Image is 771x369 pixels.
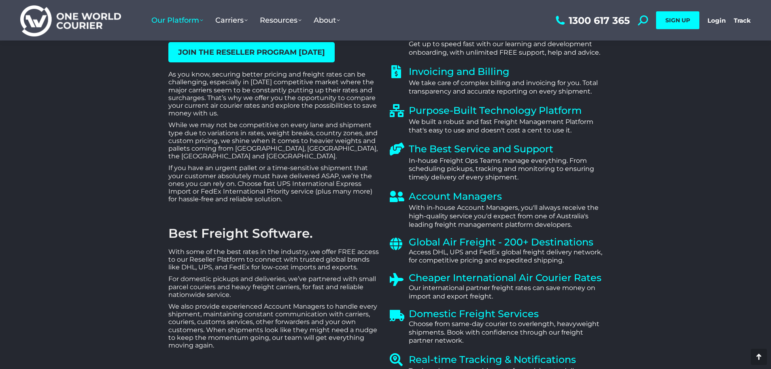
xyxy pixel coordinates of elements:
a: The Best Service and Support [409,143,553,155]
div: Choose from same-day courier to overlength, heavyweight shipments. Book with confidence through o... [409,320,603,345]
a: Join the reseller program [DATE] [168,42,335,62]
span: Resources [260,16,302,25]
a: Resources [254,8,308,33]
a: About [308,8,346,33]
a: SIGN UP [656,11,699,29]
span: With some of the best rates in the industry, we offer FREE access to our Reseller Platform to con... [168,248,379,271]
p: For domestic pickups and deliveries, we’ve partnered with small parcel couriers and heavy freight... [168,275,382,299]
a: Account Managers [409,190,502,202]
div: We take care of complex billing and invoicing for you. Total transparency and accurate reporting ... [409,79,603,96]
div: In-house Freight Ops Teams manage everything. From scheduling pickups, tracking and monitoring to... [409,157,603,182]
a: Our Platform [145,8,209,33]
a: Real-time Tracking & Notifications [409,354,576,365]
span: Join the reseller program [DATE] [178,49,325,56]
a: Domestic Freight Services [409,308,539,320]
div: Get up to speed fast with our learning and development onboarding, with unlimited FREE support, h... [409,40,603,57]
a: Carriers [209,8,254,33]
a: Track [734,17,751,24]
h2: Best Freight Software. [168,227,382,240]
span: Carriers [215,16,248,25]
span: Our Platform [151,16,203,25]
span: About [314,16,340,25]
img: One World Courier [20,4,121,37]
div: With in-house Account Managers, you'll always receive the high-quality service you'd expect from ... [409,204,603,229]
div: Our international partner freight rates can save money on import and export freight. [409,284,603,301]
a: Cheaper International Air Courier Rates [409,272,601,284]
p: While we may not be competitive on every lane and shipment type due to variations in rates, weigh... [168,121,382,160]
div: We built a robust and fast Freight Management Platform that's easy to use and doesn't cost a cent... [409,118,603,135]
span: SIGN UP [665,17,690,24]
div: Access DHL, UPS and FedEx global freight delivery network, for competitive pricing and expedited ... [409,248,603,265]
p: We also provide experienced Account Managers to handle every shipment, maintaining constant commu... [168,303,382,349]
a: Login [707,17,726,24]
p: As you know, securing better pricing and freight rates can be challenging, especially in [DATE] c... [168,70,382,117]
a: Purpose-Built Technology Platform [409,105,582,116]
p: If you have an urgent pallet or a time-sensitive shipment that your customer absolutely must have... [168,164,382,203]
a: Global Air Freight - 200+ Destinations [409,236,593,248]
a: 1300 617 365 [554,15,630,26]
a: Invoicing and Billing [409,66,510,77]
